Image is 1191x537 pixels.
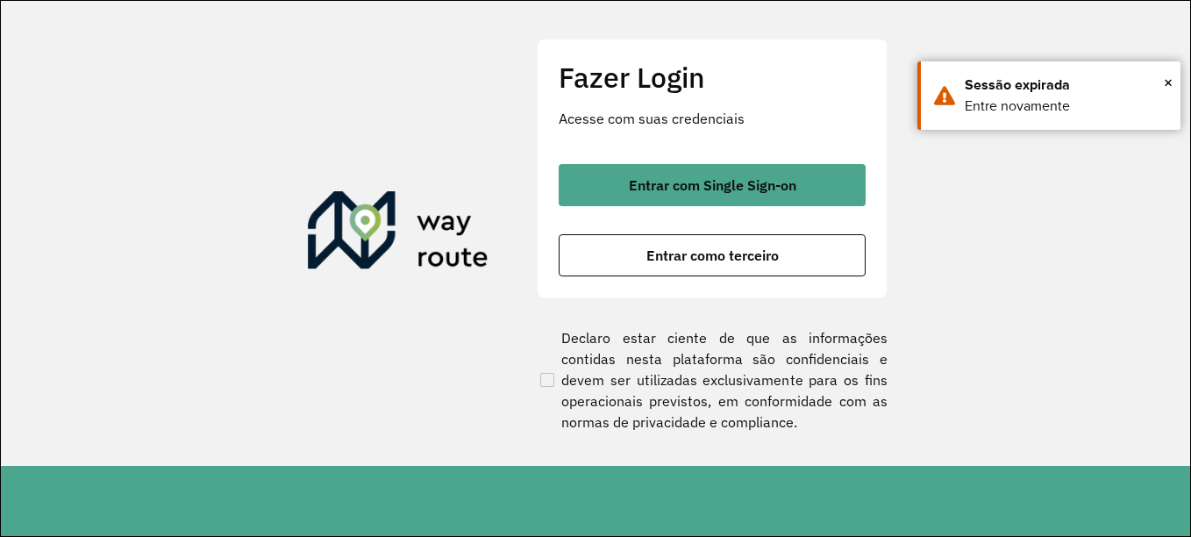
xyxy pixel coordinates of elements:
button: button [559,234,866,276]
span: × [1164,69,1173,96]
p: Acesse com suas credenciais [559,108,866,129]
img: Roteirizador AmbevTech [308,191,489,276]
div: Sessão expirada [965,75,1167,96]
button: Close [1164,69,1173,96]
button: button [559,164,866,206]
h2: Fazer Login [559,61,866,94]
label: Declaro estar ciente de que as informações contidas nesta plataforma são confidenciais e devem se... [537,327,888,433]
div: Entre novamente [965,96,1167,117]
span: Entrar com Single Sign-on [629,178,796,192]
span: Entrar como terceiro [646,248,779,262]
